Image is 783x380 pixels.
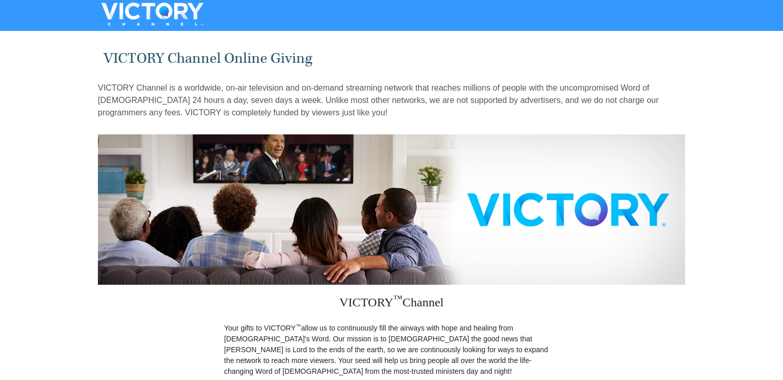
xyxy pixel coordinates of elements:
sup: ™ [296,323,301,329]
sup: ™ [394,293,403,304]
p: VICTORY Channel is a worldwide, on-air television and on-demand streaming network that reaches mi... [98,82,685,119]
h3: VICTORY Channel [224,285,559,323]
img: VICTORYTHON - VICTORY Channel [88,3,217,26]
p: Your gifts to VICTORY allow us to continuously fill the airways with hope and healing from [DEMOG... [224,323,559,377]
h1: VICTORY Channel Online Giving [104,50,680,67]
